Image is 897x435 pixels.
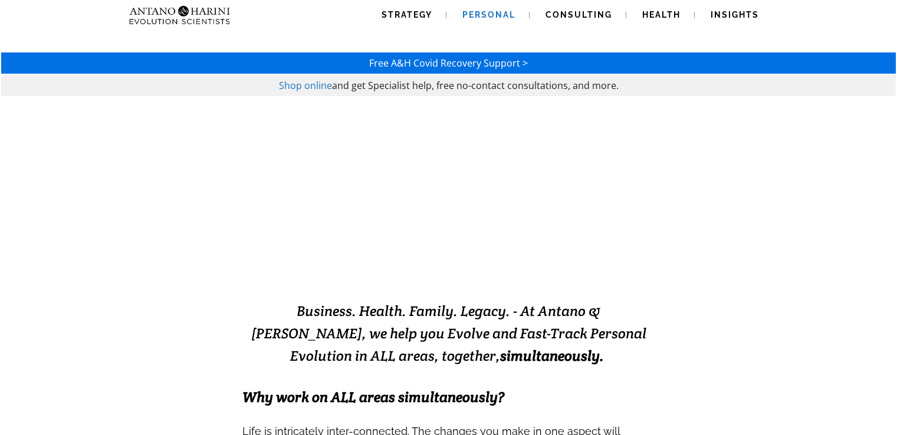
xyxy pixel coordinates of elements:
[711,10,759,19] span: Insights
[432,246,589,275] strong: EXCELLENCE
[382,10,432,19] span: Strategy
[546,10,612,19] span: Consulting
[251,302,646,365] span: Business. Health. Family. Legacy. - At Antano & [PERSON_NAME], we help you Evolve and Fast-Track ...
[369,57,528,70] a: Free A&H Covid Recovery Support >
[279,79,332,92] a: Shop online
[462,10,515,19] span: Personal
[242,388,504,406] span: Why work on ALL areas simultaneously?
[500,347,604,365] b: simultaneously.
[642,10,681,19] span: Health
[308,246,432,275] strong: EVOLVING
[332,79,619,92] span: and get Specialist help, free no-contact consultations, and more.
